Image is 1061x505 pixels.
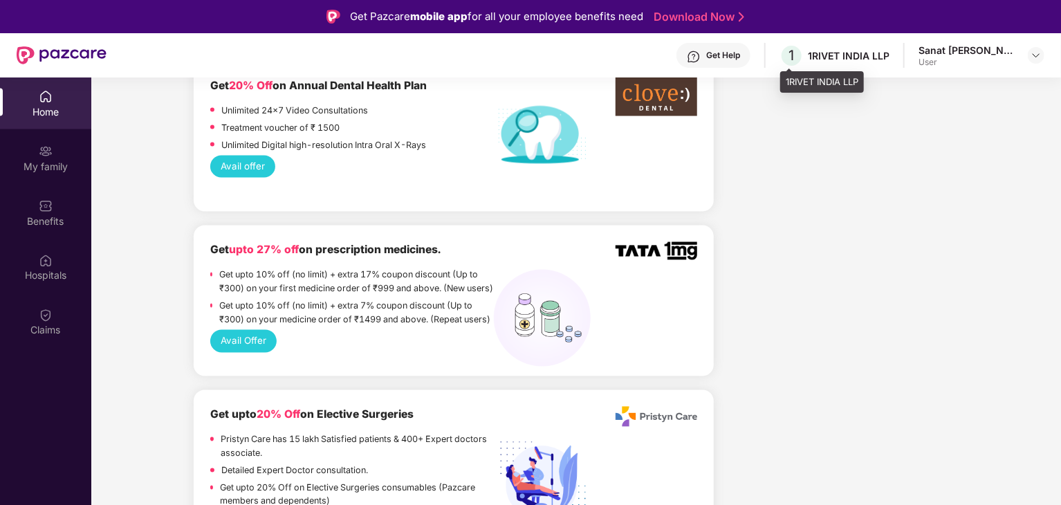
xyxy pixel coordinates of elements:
img: svg+xml;base64,PHN2ZyBpZD0iSGVscC0zMngzMiIgeG1sbnM9Imh0dHA6Ly93d3cudzMub3JnLzIwMDAvc3ZnIiB3aWR0aD... [687,50,701,64]
span: 20% Off [229,79,273,92]
img: svg+xml;base64,PHN2ZyBpZD0iQmVuZWZpdHMiIHhtbG5zPSJodHRwOi8vd3d3LnczLm9yZy8yMDAwL3N2ZyIgd2lkdGg9Ij... [39,199,53,213]
img: svg+xml;base64,PHN2ZyBpZD0iSG9zcGl0YWxzIiB4bWxucz0iaHR0cDovL3d3dy53My5vcmcvMjAwMC9zdmciIHdpZHRoPS... [39,254,53,268]
span: upto 27% off [229,244,299,257]
p: Unlimited Digital high-resolution Intra Oral X-Rays [221,138,426,152]
img: clove-dental%20png.png [616,77,696,116]
b: Get on Annual Dental Health Plan [210,79,427,92]
img: svg+xml;base64,PHN2ZyBpZD0iQ2xhaW0iIHhtbG5zPSJodHRwOi8vd3d3LnczLm9yZy8yMDAwL3N2ZyIgd2lkdGg9IjIwIi... [39,309,53,322]
p: Pristyn Care has 15 lakh Satisfied patients & 400+ Expert doctors associate. [221,433,494,461]
div: Sanat [PERSON_NAME] [919,44,1015,57]
b: Get on prescription medicines. [210,244,441,257]
img: svg+xml;base64,PHN2ZyBpZD0iSG9tZSIgeG1sbnM9Imh0dHA6Ly93d3cudzMub3JnLzIwMDAvc3ZnIiB3aWR0aD0iMjAiIG... [39,90,53,104]
img: Pristyn_Care_Logo%20(1).png [616,407,696,427]
p: Treatment voucher of ₹ 1500 [221,121,340,135]
img: Stroke [739,10,744,24]
img: TATA_1mg_Logo.png [616,242,696,261]
p: Unlimited 24x7 Video Consultations [221,104,368,118]
p: Get upto 10% off (no limit) + extra 17% coupon discount (Up to ₹300) on your first medicine order... [219,268,495,296]
div: 1RIVET INDIA LLP [808,49,889,62]
p: Get upto 10% off (no limit) + extra 7% coupon discount (Up to ₹300) on your medicine order of ₹14... [219,300,495,327]
img: Dental%20helath%20plan.png [494,105,591,165]
strong: mobile app [410,10,468,23]
div: Get Pazcare for all your employee benefits need [350,8,643,25]
p: Detailed Expert Doctor consultation. [221,464,368,478]
img: medicines%20(1).png [494,270,591,367]
button: Avail offer [210,156,276,178]
b: Get upto on Elective Surgeries [210,408,414,421]
button: Avail Offer [210,330,277,352]
img: New Pazcare Logo [17,46,107,64]
img: svg+xml;base64,PHN2ZyB3aWR0aD0iMjAiIGhlaWdodD0iMjAiIHZpZXdCb3g9IjAgMCAyMCAyMCIgZmlsbD0ibm9uZSIgeG... [39,145,53,158]
div: Get Help [706,50,740,61]
a: Download Now [654,10,740,24]
div: User [919,57,1015,68]
img: Logo [326,10,340,24]
img: svg+xml;base64,PHN2ZyBpZD0iRHJvcGRvd24tMzJ4MzIiIHhtbG5zPSJodHRwOi8vd3d3LnczLm9yZy8yMDAwL3N2ZyIgd2... [1031,50,1042,61]
div: 1RIVET INDIA LLP [780,71,864,93]
span: 20% Off [257,408,300,421]
span: 1 [789,47,795,64]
